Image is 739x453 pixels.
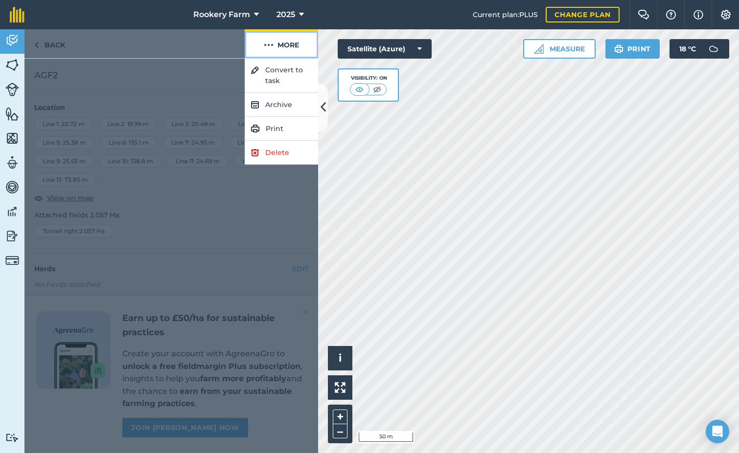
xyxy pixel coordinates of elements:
[251,99,259,110] img: svg+xml;base64,PHN2ZyB4bWxucz0iaHR0cDovL3d3dy53My5vcmcvMjAwMC9zdmciIHdpZHRoPSIxOCIgaGVpZ2h0PSIyNC...
[350,74,387,82] div: Visibility: On
[5,58,19,72] img: svg+xml;base64,PHN2ZyB4bWxucz0iaHR0cDovL3d3dy53My5vcmcvMjAwMC9zdmciIHdpZHRoPSI1NiIgaGVpZ2h0PSI2MC...
[328,346,352,370] button: i
[251,123,260,134] img: svg+xml;base64,PHN2ZyB4bWxucz0iaHR0cDovL3d3dy53My5vcmcvMjAwMC9zdmciIHdpZHRoPSIxOSIgaGVpZ2h0PSIyNC...
[338,39,432,59] button: Satellite (Azure)
[720,10,732,20] img: A cog icon
[245,93,318,117] button: Archive
[245,117,318,141] a: Print
[679,39,696,59] span: 18 ° C
[665,10,677,20] img: A question mark icon
[5,131,19,146] img: svg+xml;base64,PHN2ZyB4bWxucz0iaHR0cDovL3d3dy53My5vcmcvMjAwMC9zdmciIHdpZHRoPSI1NiIgaGVpZ2h0PSI2MC...
[251,147,259,158] img: svg+xml;base64,PHN2ZyB4bWxucz0iaHR0cDovL3d3dy53My5vcmcvMjAwMC9zdmciIHdpZHRoPSIxOCIgaGVpZ2h0PSIyNC...
[333,410,347,424] button: +
[245,59,318,93] button: Convert to task
[264,39,274,51] img: svg+xml;base64,PHN2ZyB4bWxucz0iaHR0cDovL3d3dy53My5vcmcvMjAwMC9zdmciIHdpZHRoPSIyMCIgaGVpZ2h0PSIyNC...
[353,85,366,94] img: svg+xml;base64,PHN2ZyB4bWxucz0iaHR0cDovL3d3dy53My5vcmcvMjAwMC9zdmciIHdpZHRoPSI1MCIgaGVpZ2h0PSI0MC...
[339,352,342,364] span: i
[5,107,19,121] img: svg+xml;base64,PHN2ZyB4bWxucz0iaHR0cDovL3d3dy53My5vcmcvMjAwMC9zdmciIHdpZHRoPSI1NiIgaGVpZ2h0PSI2MC...
[670,39,729,59] button: 18 °C
[277,9,295,21] span: 2025
[706,420,729,443] div: Open Intercom Messenger
[245,141,318,165] a: Delete
[693,9,703,21] img: svg+xml;base64,PHN2ZyB4bWxucz0iaHR0cDovL3d3dy53My5vcmcvMjAwMC9zdmciIHdpZHRoPSIxNyIgaGVpZ2h0PSIxNy...
[10,7,24,22] img: fieldmargin Logo
[5,33,19,48] img: svg+xml;base64,PD94bWwgdmVyc2lvbj0iMS4wIiBlbmNvZGluZz0idXRmLTgiPz4KPCEtLSBHZW5lcmF0b3I6IEFkb2JlIE...
[333,424,347,438] button: –
[5,180,19,194] img: svg+xml;base64,PD94bWwgdmVyc2lvbj0iMS4wIiBlbmNvZGluZz0idXRmLTgiPz4KPCEtLSBHZW5lcmF0b3I6IEFkb2JlIE...
[5,229,19,243] img: svg+xml;base64,PD94bWwgdmVyc2lvbj0iMS4wIiBlbmNvZGluZz0idXRmLTgiPz4KPCEtLSBHZW5lcmF0b3I6IEFkb2JlIE...
[245,29,318,58] button: More
[335,382,346,393] img: Four arrows, one pointing top left, one top right, one bottom right and the last bottom left
[534,44,544,54] img: Ruler icon
[605,39,660,59] button: Print
[473,9,538,20] span: Current plan : PLUS
[5,155,19,170] img: svg+xml;base64,PD94bWwgdmVyc2lvbj0iMS4wIiBlbmNvZGluZz0idXRmLTgiPz4KPCEtLSBHZW5lcmF0b3I6IEFkb2JlIE...
[5,433,19,442] img: svg+xml;base64,PD94bWwgdmVyc2lvbj0iMS4wIiBlbmNvZGluZz0idXRmLTgiPz4KPCEtLSBHZW5lcmF0b3I6IEFkb2JlIE...
[5,254,19,267] img: svg+xml;base64,PD94bWwgdmVyc2lvbj0iMS4wIiBlbmNvZGluZz0idXRmLTgiPz4KPCEtLSBHZW5lcmF0b3I6IEFkb2JlIE...
[704,39,723,59] img: svg+xml;base64,PD94bWwgdmVyc2lvbj0iMS4wIiBlbmNvZGluZz0idXRmLTgiPz4KPCEtLSBHZW5lcmF0b3I6IEFkb2JlIE...
[251,65,259,76] img: svg+xml;base64,PHN2ZyB4bWxucz0iaHR0cDovL3d3dy53My5vcmcvMjAwMC9zdmciIHdpZHRoPSIxOCIgaGVpZ2h0PSIyNC...
[614,43,624,55] img: svg+xml;base64,PHN2ZyB4bWxucz0iaHR0cDovL3d3dy53My5vcmcvMjAwMC9zdmciIHdpZHRoPSIxOSIgaGVpZ2h0PSIyNC...
[546,7,620,22] a: Change plan
[638,10,649,20] img: Two speech bubbles overlapping with the left bubble in the forefront
[5,83,19,96] img: svg+xml;base64,PD94bWwgdmVyc2lvbj0iMS4wIiBlbmNvZGluZz0idXRmLTgiPz4KPCEtLSBHZW5lcmF0b3I6IEFkb2JlIE...
[523,39,596,59] button: Measure
[5,204,19,219] img: svg+xml;base64,PD94bWwgdmVyc2lvbj0iMS4wIiBlbmNvZGluZz0idXRmLTgiPz4KPCEtLSBHZW5lcmF0b3I6IEFkb2JlIE...
[371,85,383,94] img: svg+xml;base64,PHN2ZyB4bWxucz0iaHR0cDovL3d3dy53My5vcmcvMjAwMC9zdmciIHdpZHRoPSI1MCIgaGVpZ2h0PSI0MC...
[193,9,250,21] span: Rookery Farm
